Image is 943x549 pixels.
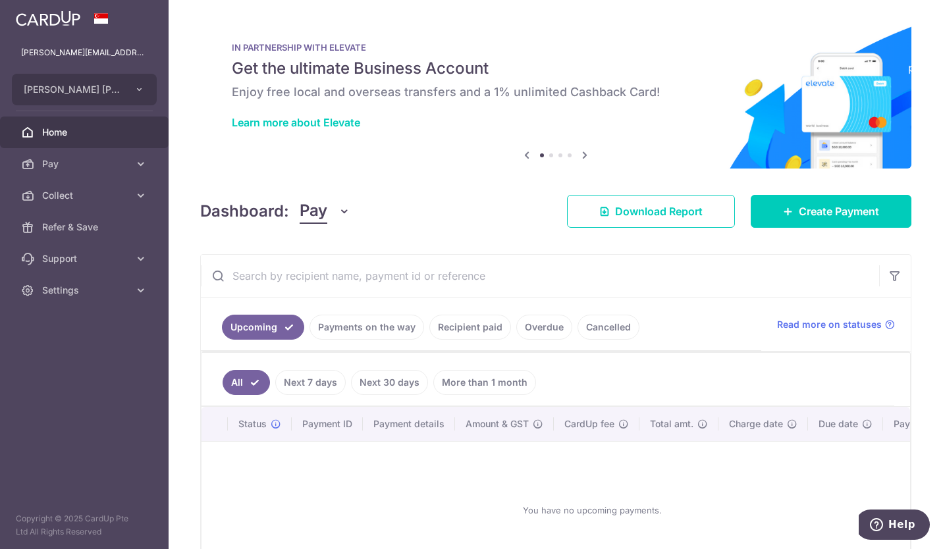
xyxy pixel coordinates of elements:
[12,74,157,105] button: [PERSON_NAME] [PERSON_NAME] PARTNERS ([GEOGRAPHIC_DATA]) PAC
[292,407,363,441] th: Payment ID
[24,83,121,96] span: [PERSON_NAME] [PERSON_NAME] PARTNERS ([GEOGRAPHIC_DATA]) PAC
[363,407,455,441] th: Payment details
[729,417,783,431] span: Charge date
[232,84,880,100] h6: Enjoy free local and overseas transfers and a 1% unlimited Cashback Card!
[429,315,511,340] a: Recipient paid
[232,116,360,129] a: Learn more about Elevate
[201,255,879,297] input: Search by recipient name, payment id or reference
[564,417,614,431] span: CardUp fee
[777,318,882,331] span: Read more on statuses
[222,315,304,340] a: Upcoming
[751,195,911,228] a: Create Payment
[859,510,930,542] iframe: Opens a widget where you can find more information
[310,315,424,340] a: Payments on the way
[799,203,879,219] span: Create Payment
[650,417,693,431] span: Total amt.
[578,315,639,340] a: Cancelled
[300,199,327,224] span: Pay
[300,199,350,224] button: Pay
[42,252,129,265] span: Support
[433,370,536,395] a: More than 1 month
[42,284,129,297] span: Settings
[16,11,80,26] img: CardUp
[42,221,129,234] span: Refer & Save
[21,46,148,59] p: [PERSON_NAME][EMAIL_ADDRESS][DOMAIN_NAME]
[232,42,880,53] p: IN PARTNERSHIP WITH ELEVATE
[777,318,895,331] a: Read more on statuses
[223,370,270,395] a: All
[615,203,703,219] span: Download Report
[42,126,129,139] span: Home
[42,157,129,170] span: Pay
[232,58,880,79] h5: Get the ultimate Business Account
[567,195,735,228] a: Download Report
[516,315,572,340] a: Overdue
[819,417,858,431] span: Due date
[42,189,129,202] span: Collect
[466,417,529,431] span: Amount & GST
[275,370,346,395] a: Next 7 days
[200,199,289,223] h4: Dashboard:
[238,417,267,431] span: Status
[351,370,428,395] a: Next 30 days
[200,21,911,169] img: Renovation banner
